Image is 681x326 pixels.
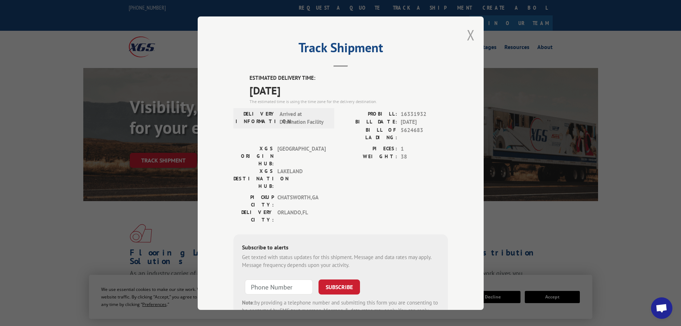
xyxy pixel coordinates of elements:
[236,110,276,126] label: DELIVERY INFORMATION:
[401,145,448,153] span: 1
[242,299,255,306] strong: Note:
[341,110,397,118] label: PROBILL:
[341,145,397,153] label: PIECES:
[341,153,397,161] label: WEIGHT:
[467,25,475,44] button: Close modal
[401,110,448,118] span: 16331932
[277,167,326,190] span: LAKELAND
[341,126,397,141] label: BILL OF LADING:
[277,208,326,223] span: ORLANDO , FL
[233,145,274,167] label: XGS ORIGIN HUB:
[280,110,328,126] span: Arrived at Destination Facility
[651,297,672,319] div: Open chat
[401,153,448,161] span: 38
[277,193,326,208] span: CHATSWORTH , GA
[401,126,448,141] span: 5624683
[277,145,326,167] span: [GEOGRAPHIC_DATA]
[250,98,448,104] div: The estimated time is using the time zone for the delivery destination.
[233,208,274,223] label: DELIVERY CITY:
[401,118,448,126] span: [DATE]
[233,193,274,208] label: PICKUP CITY:
[250,82,448,98] span: [DATE]
[341,118,397,126] label: BILL DATE:
[242,298,439,323] div: by providing a telephone number and submitting this form you are consenting to be contacted by SM...
[242,253,439,269] div: Get texted with status updates for this shipment. Message and data rates may apply. Message frequ...
[245,279,313,294] input: Phone Number
[250,74,448,82] label: ESTIMATED DELIVERY TIME:
[319,279,360,294] button: SUBSCRIBE
[233,167,274,190] label: XGS DESTINATION HUB:
[242,243,439,253] div: Subscribe to alerts
[233,43,448,56] h2: Track Shipment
